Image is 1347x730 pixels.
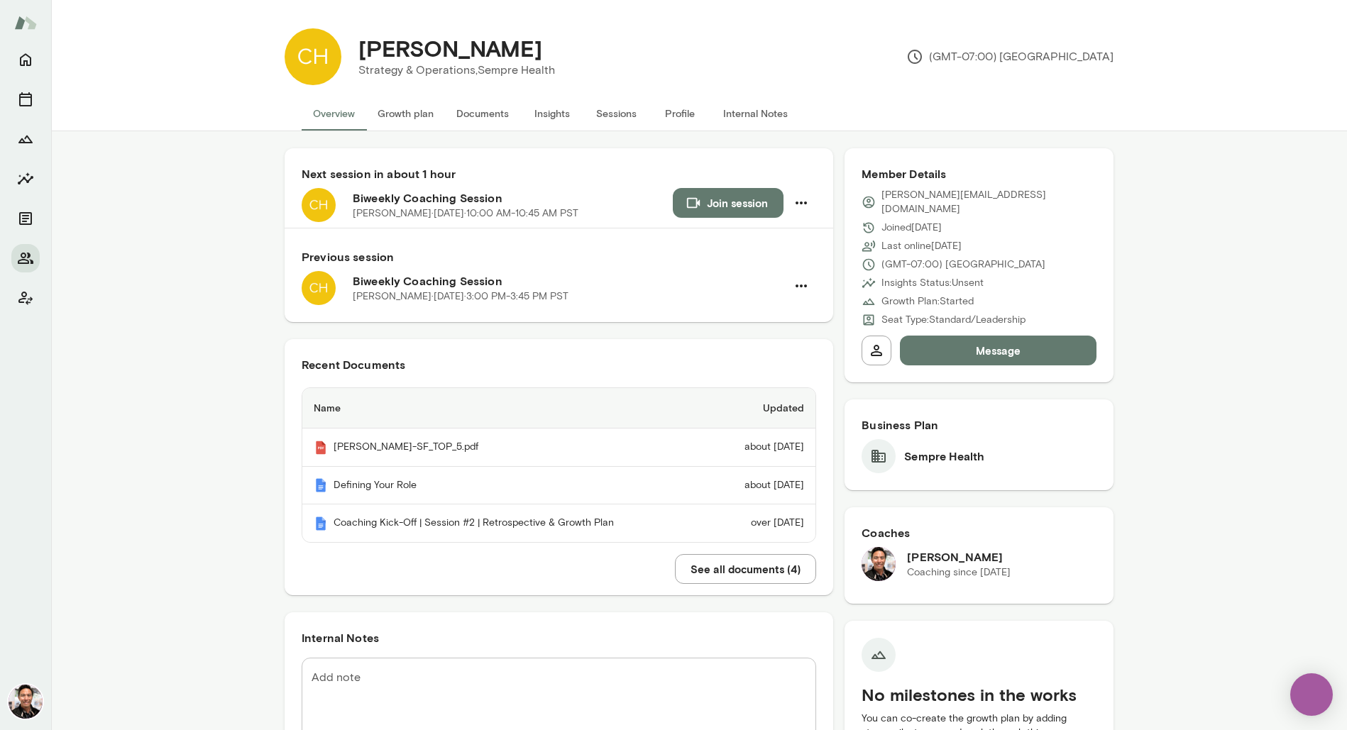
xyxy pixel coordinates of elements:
[900,336,1096,365] button: Message
[353,272,786,289] h6: Biweekly Coaching Session
[881,239,962,253] p: Last online [DATE]
[366,96,445,131] button: Growth plan
[314,516,328,531] img: Mento | Coaching sessions
[11,244,40,272] button: Members
[302,356,816,373] h6: Recent Documents
[11,45,40,74] button: Home
[862,524,1096,541] h6: Coaches
[906,48,1114,65] p: (GMT-07:00) [GEOGRAPHIC_DATA]
[353,206,578,221] p: [PERSON_NAME] · [DATE] · 10:00 AM-10:45 AM PST
[302,165,816,182] h6: Next session in about 1 hour
[711,467,815,505] td: about [DATE]
[302,96,366,131] button: Overview
[881,221,942,235] p: Joined [DATE]
[302,388,711,428] th: Name
[520,96,584,131] button: Insights
[881,258,1045,272] p: (GMT-07:00) [GEOGRAPHIC_DATA]
[11,284,40,312] button: Client app
[302,428,711,467] th: [PERSON_NAME]-SF_TOP_5.pdf
[881,313,1026,327] p: Seat Type: Standard/Leadership
[711,388,815,428] th: Updated
[11,85,40,114] button: Sessions
[302,248,816,265] h6: Previous session
[862,416,1096,433] h6: Business Plan
[314,478,328,492] img: Mento | Coaching sessions
[862,547,896,581] img: Albert Villarde
[907,548,1011,565] h6: [PERSON_NAME]
[285,28,341,85] img: Christopher Lee
[314,441,328,455] img: Mento | Coaching sessions
[862,683,1096,706] h5: No milestones in the works
[445,96,520,131] button: Documents
[675,554,816,584] button: See all documents (4)
[881,276,984,290] p: Insights Status: Unsent
[648,96,712,131] button: Profile
[302,629,816,646] h6: Internal Notes
[14,9,37,36] img: Mento
[904,448,984,465] h6: Sempre Health
[9,685,43,719] img: Albert Villarde
[358,62,555,79] p: Strategy & Operations, Sempre Health
[712,96,799,131] button: Internal Notes
[711,504,815,542] td: over [DATE]
[711,428,815,467] td: about [DATE]
[11,204,40,233] button: Documents
[353,289,568,304] p: [PERSON_NAME] · [DATE] · 3:00 PM-3:45 PM PST
[302,467,711,505] th: Defining Your Role
[353,189,673,206] h6: Biweekly Coaching Session
[11,125,40,153] button: Growth Plan
[881,294,974,309] p: Growth Plan: Started
[907,565,1011,580] p: Coaching since [DATE]
[881,188,1096,216] p: [PERSON_NAME][EMAIL_ADDRESS][DOMAIN_NAME]
[862,165,1096,182] h6: Member Details
[673,188,784,218] button: Join session
[11,165,40,193] button: Insights
[302,504,711,542] th: Coaching Kick-Off | Session #2 | Retrospective & Growth Plan
[358,35,542,62] h4: [PERSON_NAME]
[584,96,648,131] button: Sessions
